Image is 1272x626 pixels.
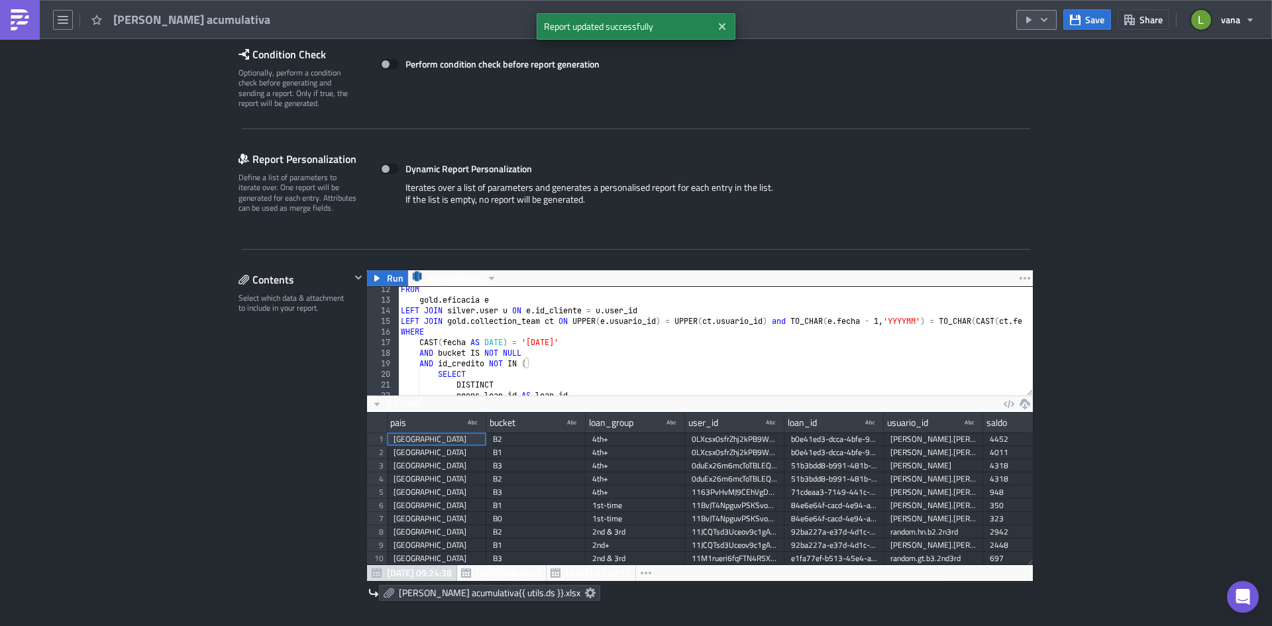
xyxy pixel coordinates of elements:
[692,525,778,539] div: 11JCQTsd3Uceov9c1gAKVe
[367,295,399,305] div: 13
[394,433,480,446] div: [GEOGRAPHIC_DATA]
[592,539,678,552] div: 2nd+
[476,566,541,580] span: [DATE] 08:54:59
[990,525,1076,539] div: 2942
[394,512,480,525] div: [GEOGRAPHIC_DATA]
[394,552,480,565] div: [GEOGRAPHIC_DATA]
[990,446,1076,459] div: 4011
[367,284,399,295] div: 12
[493,525,579,539] div: B2
[589,413,633,433] div: loan_group
[493,433,579,446] div: B2
[1221,13,1240,26] span: vana
[791,446,877,459] div: b0e41ed3-dcca-4bfe-9d6f-88debd381fec
[238,172,358,213] div: Define a list of parameters to iterate over. One report will be generated for each entry. Attribu...
[238,68,358,109] div: Optionally, perform a condition check before generating and sending a report. Only if true, the r...
[493,512,579,525] div: B0
[890,552,977,565] div: random.gt.b3.2nd3rd
[990,499,1076,512] div: 350
[1063,9,1111,30] button: Save
[390,413,406,433] div: pais
[890,459,977,472] div: [PERSON_NAME]
[990,552,1076,565] div: 697
[367,390,399,401] div: 22
[5,5,633,16] body: Rich Text Area. Press ALT-0 for help.
[546,565,636,581] button: [DATE] 07:47:13
[791,552,877,565] div: e1fa77ef-b513-45e4-a29b-718c7edf2568
[394,459,480,472] div: [GEOGRAPHIC_DATA]
[367,396,425,412] button: No Limit
[367,380,399,390] div: 21
[113,12,272,27] span: [PERSON_NAME] acumulativa
[592,499,678,512] div: 1st-time
[890,512,977,525] div: [PERSON_NAME].[PERSON_NAME]
[592,472,678,486] div: 4th+
[791,499,877,512] div: 84e6e64f-cacd-4e94-a244-7c9f5d7284ec
[592,525,678,539] div: 2nd & 3rd
[387,566,452,580] span: [DATE] 09:24:38
[238,149,366,169] div: Report Personalization
[692,499,778,512] div: 11BvJT4NpguvPSKSvo1Bde
[405,162,532,176] strong: Dynamic Report Personalization
[380,182,1020,215] div: Iterates over a list of parameters and generates a personalised report for each entry in the list...
[9,9,30,30] img: PushMetrics
[405,57,600,71] strong: Perform condition check before report generation
[493,552,579,565] div: B3
[493,539,579,552] div: B1
[890,525,977,539] div: random.hn.b2.2n3rd
[592,459,678,472] div: 4th+
[367,316,399,327] div: 15
[692,459,778,472] div: 0duEx26m6mcToTBLEQvmDoKCvu53
[942,565,1030,581] div: 305326 rows in 21.2s
[692,486,778,499] div: 1163PvHvMJ9CEhVgDFMEr5
[990,459,1076,472] div: 4318
[407,270,502,286] button: RedshiftVana
[493,486,579,499] div: B3
[692,512,778,525] div: 11BvJT4NpguvPSKSvo1Bde
[592,552,678,565] div: 2nd & 3rd
[394,525,480,539] div: [GEOGRAPHIC_DATA]
[367,565,457,581] button: [DATE] 09:24:38
[493,499,579,512] div: B1
[986,413,1007,433] div: saldo
[791,486,877,499] div: 71cdeaa3-7149-441c-97bf-2c034b37b111
[592,486,678,499] div: 4th+
[990,486,1076,499] div: 948
[394,539,480,552] div: [GEOGRAPHIC_DATA]
[493,472,579,486] div: B2
[367,348,399,358] div: 18
[990,433,1076,446] div: 4452
[367,327,399,337] div: 16
[1118,9,1169,30] button: Share
[712,17,732,36] button: Close
[890,446,977,459] div: [PERSON_NAME].[PERSON_NAME]
[427,270,482,286] span: RedshiftVana
[1190,9,1212,31] img: Avatar
[238,293,350,313] div: Select which data & attachment to include in your report.
[791,512,877,525] div: 84e6e64f-cacd-4e94-a244-7c9f5d7284ec
[399,587,580,599] span: [PERSON_NAME] acumulativa{{ utils.ds }}.xlsx
[493,459,579,472] div: B3
[537,13,712,40] span: Report updated successfully
[890,539,977,552] div: [PERSON_NAME].[PERSON_NAME]
[394,486,480,499] div: [GEOGRAPHIC_DATA]
[350,270,366,286] button: Hide content
[791,433,877,446] div: b0e41ed3-dcca-4bfe-9d6f-88debd381fec
[788,413,817,433] div: loan_id
[692,433,778,446] div: 0LXcsx0sfrZhj2kPB9W5xqdH6em1
[367,369,399,380] div: 20
[367,358,399,369] div: 19
[493,446,579,459] div: B1
[791,539,877,552] div: 92ba227a-e37d-4d1c-8c26-4d7ca50375b8
[367,337,399,348] div: 17
[890,499,977,512] div: [PERSON_NAME].[PERSON_NAME]
[592,446,678,459] div: 4th+
[692,552,778,565] div: 11M1rueri6fqFTN4R5XDCA
[592,433,678,446] div: 4th+
[890,486,977,499] div: [PERSON_NAME].[PERSON_NAME]
[1183,5,1262,34] button: vana
[367,270,408,286] button: Run
[456,565,547,581] button: [DATE] 08:54:59
[490,413,515,433] div: bucket
[592,512,678,525] div: 1st-time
